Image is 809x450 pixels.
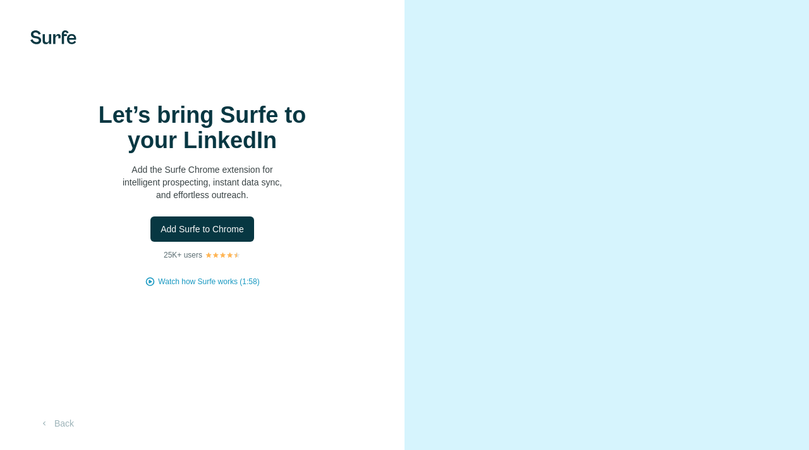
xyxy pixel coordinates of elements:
[161,223,244,235] span: Add Surfe to Chrome
[30,412,83,435] button: Back
[158,276,259,287] button: Watch how Surfe works (1:58)
[76,163,329,201] p: Add the Surfe Chrome extension for intelligent prospecting, instant data sync, and effortless out...
[76,103,329,153] h1: Let’s bring Surfe to your LinkedIn
[205,251,241,259] img: Rating Stars
[150,216,254,242] button: Add Surfe to Chrome
[164,249,202,261] p: 25K+ users
[30,30,76,44] img: Surfe's logo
